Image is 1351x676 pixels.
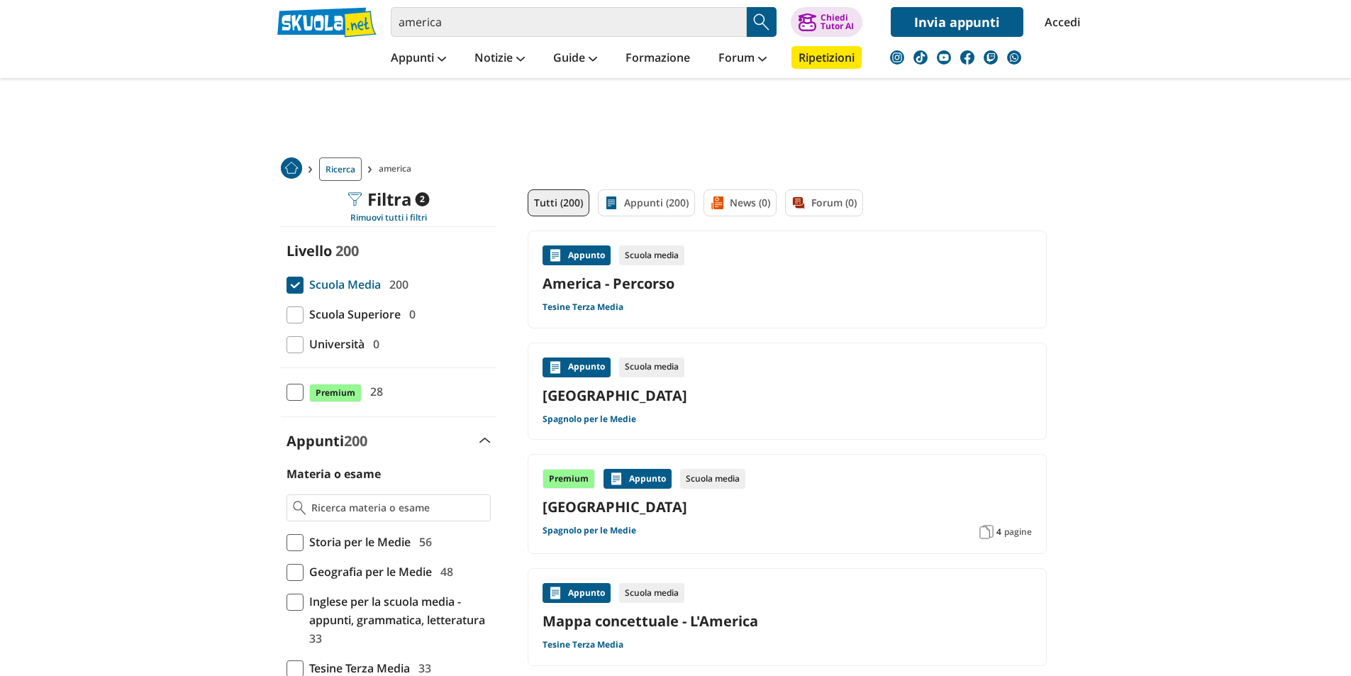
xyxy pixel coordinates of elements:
a: Guide [550,46,601,72]
span: Università [304,335,365,353]
a: [GEOGRAPHIC_DATA] [543,386,1032,405]
div: Scuola media [619,245,684,265]
a: Invia appunti [891,7,1023,37]
img: Appunti contenuto [548,586,562,600]
a: Notizie [471,46,528,72]
img: Cerca appunti, riassunti o versioni [751,11,772,33]
img: Appunti filtro contenuto [604,196,618,210]
a: Tutti (200) [528,189,589,216]
img: Apri e chiudi sezione [479,438,491,443]
img: instagram [890,50,904,65]
label: Livello [287,241,332,260]
span: 56 [413,533,432,551]
a: Appunti [387,46,450,72]
input: Cerca appunti, riassunti o versioni [391,7,747,37]
div: Rimuovi tutti i filtri [281,212,496,223]
div: Filtra [348,189,429,209]
div: Appunto [543,583,611,603]
a: Formazione [622,46,694,72]
div: Scuola media [619,583,684,603]
span: 0 [367,335,379,353]
a: Home [281,157,302,181]
div: Appunto [543,358,611,377]
span: Storia per le Medie [304,533,411,551]
button: Search Button [747,7,777,37]
img: Appunti contenuto [609,472,623,486]
div: Premium [543,469,595,489]
button: ChiediTutor AI [791,7,862,37]
span: Scuola Superiore [304,305,401,323]
span: Premium [309,384,362,402]
img: facebook [960,50,974,65]
img: Filtra filtri mobile [348,192,362,206]
a: Tesine Terza Media [543,639,623,650]
span: 200 [335,241,359,260]
span: 4 [996,526,1001,538]
img: Appunti contenuto [548,360,562,375]
img: Ricerca materia o esame [293,501,306,515]
span: Geografia per le Medie [304,563,432,581]
label: Appunti [287,431,367,450]
img: twitch [984,50,998,65]
span: 200 [344,431,367,450]
a: America - Percorso [543,274,1032,293]
span: 28 [365,382,383,401]
img: tiktok [913,50,928,65]
span: america [379,157,417,181]
a: Mappa concettuale - L'America [543,611,1032,631]
input: Ricerca materia o esame [311,501,484,515]
a: Spagnolo per le Medie [543,525,636,536]
img: youtube [937,50,951,65]
a: Accedi [1045,7,1074,37]
div: Chiedi Tutor AI [821,13,854,31]
a: [GEOGRAPHIC_DATA] [543,497,1032,516]
span: 0 [404,305,416,323]
span: Scuola Media [304,275,381,294]
img: Pagine [979,525,994,539]
a: Ricerca [319,157,362,181]
div: Scuola media [619,358,684,377]
label: Materia o esame [287,466,381,482]
img: WhatsApp [1007,50,1021,65]
a: Forum [715,46,770,72]
span: 200 [384,275,408,294]
span: 33 [304,629,322,648]
a: Ripetizioni [791,46,862,69]
span: Inglese per la scuola media - appunti, grammatica, letteratura [304,592,491,629]
div: Appunto [604,469,672,489]
a: Appunti (200) [598,189,695,216]
a: Spagnolo per le Medie [543,414,636,425]
span: pagine [1004,526,1032,538]
div: Scuola media [680,469,745,489]
img: Appunti contenuto [548,248,562,262]
div: Appunto [543,245,611,265]
span: 2 [415,192,429,206]
a: Tesine Terza Media [543,301,623,313]
span: 48 [435,563,453,581]
img: Home [281,157,302,179]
